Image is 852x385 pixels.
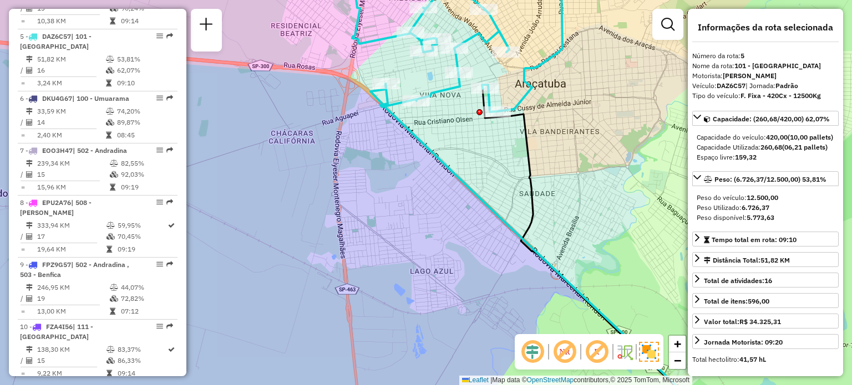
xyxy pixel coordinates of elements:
[704,296,769,306] div: Total de itens:
[168,222,175,229] i: Rota otimizada
[37,306,109,317] td: 13,00 KM
[37,54,105,65] td: 51,82 KM
[674,337,681,351] span: +
[37,78,105,89] td: 3,24 KM
[782,143,828,151] strong: (06,21 pallets)
[735,153,757,161] strong: 159,32
[106,370,112,377] i: Tempo total em rota
[741,91,821,100] strong: F. Fixa - 420Cx - 12500Kg
[20,32,92,50] span: | 101 - [GEOGRAPHIC_DATA]
[713,115,830,123] span: Capacidade: (260,68/420,00) 62,07%
[120,293,173,304] td: 72,82%
[106,346,115,353] i: % de utilização do peso
[166,323,173,330] em: Rota exportada
[73,146,127,155] span: | 502 - Andradina
[745,81,798,90] span: | Jornada:
[692,111,839,126] a: Capacidade: (260,68/420,00) 62,07%
[692,171,839,186] a: Peso: (6.726,37/12.500,00) 53,81%
[37,65,105,76] td: 16
[166,33,173,39] em: Rota exportada
[116,78,173,89] td: 09:10
[20,32,92,50] span: 5 -
[704,276,772,285] span: Total de atividades:
[20,244,26,255] td: =
[156,261,163,268] em: Opções
[712,235,797,244] span: Tempo total em rota: 09:10
[106,233,115,240] i: % de utilização da cubagem
[37,16,109,27] td: 10,38 KM
[741,52,744,60] strong: 5
[20,293,26,304] td: /
[156,323,163,330] em: Opções
[120,169,173,180] td: 92,03%
[116,130,173,141] td: 08:45
[42,32,71,40] span: DAZ6C57
[584,338,610,365] span: Exibir rótulo
[42,146,73,155] span: EOO3H47
[697,213,834,223] div: Peso disponível:
[116,65,173,76] td: 62,07%
[37,182,109,193] td: 15,96 KM
[106,67,114,74] i: % de utilização da cubagem
[117,220,167,231] td: 59,95%
[20,117,26,128] td: /
[117,355,167,366] td: 86,33%
[764,276,772,285] strong: 16
[37,355,106,366] td: 15
[120,182,173,193] td: 09:19
[37,244,106,255] td: 19,64 KM
[674,353,681,367] span: −
[120,306,173,317] td: 07:12
[110,18,115,24] i: Tempo total em rota
[692,51,839,61] div: Número da rota:
[20,198,92,217] span: 8 -
[37,130,105,141] td: 2,40 KM
[20,94,129,102] span: 6 -
[37,231,106,242] td: 17
[37,293,109,304] td: 19
[714,175,826,183] span: Peso: (6.726,37/12.500,00) 53,81%
[20,65,26,76] td: /
[20,260,129,279] span: 9 -
[166,199,173,206] em: Rota exportada
[692,314,839,328] a: Valor total:R$ 34.325,31
[110,160,118,167] i: % de utilização do peso
[704,255,790,265] div: Distância Total:
[26,295,33,302] i: Total de Atividades
[692,81,839,91] div: Veículo:
[20,355,26,366] td: /
[42,198,71,207] span: EPU2A76
[37,169,109,180] td: 15
[692,374,839,385] h4: Atividades
[697,152,834,162] div: Espaço livre:
[72,94,129,102] span: | 100 - Umuarama
[110,295,118,302] i: % de utilização da cubagem
[704,337,783,347] div: Jornada Motorista: 09:20
[42,94,72,102] span: DKU4G67
[20,260,129,279] span: | 502 - Andradina , 503 - Benfica
[692,71,839,81] div: Motorista:
[669,336,686,352] a: Zoom in
[166,95,173,101] em: Rota exportada
[26,222,33,229] i: Distância Total
[739,355,766,363] strong: 41,57 hL
[110,284,118,291] i: % de utilização do peso
[697,142,834,152] div: Capacidade Utilizada:
[106,222,115,229] i: % de utilização do peso
[26,171,33,178] i: Total de Atividades
[775,81,798,90] strong: Padrão
[110,171,118,178] i: % de utilização da cubagem
[37,344,106,355] td: 138,30 KM
[37,220,106,231] td: 333,94 KM
[20,169,26,180] td: /
[459,376,692,385] div: Map data © contributors,© 2025 TomTom, Microsoft
[717,81,745,90] strong: DAZ6C57
[166,147,173,153] em: Rota exportada
[760,143,782,151] strong: 260,68
[20,198,92,217] span: | 508 - [PERSON_NAME]
[26,67,33,74] i: Total de Atividades
[734,61,821,70] strong: 101 - [GEOGRAPHIC_DATA]
[156,199,163,206] em: Opções
[739,317,781,326] strong: R$ 34.325,31
[692,61,839,71] div: Nome da rota:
